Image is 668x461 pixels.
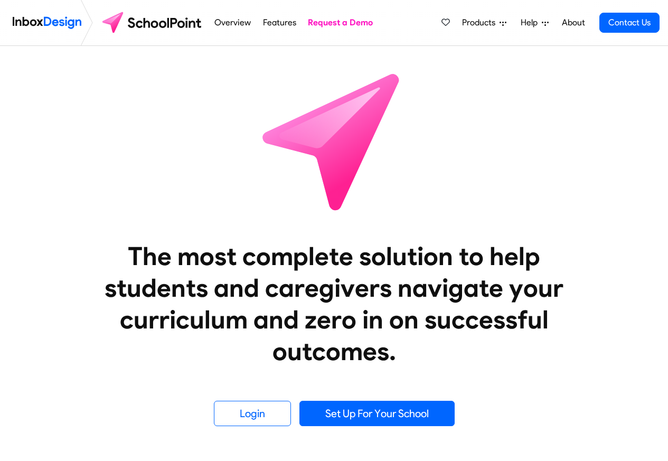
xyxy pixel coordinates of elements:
[516,12,553,33] a: Help
[239,46,429,236] img: icon_schoolpoint.svg
[458,12,511,33] a: Products
[97,10,209,35] img: schoolpoint logo
[299,401,455,426] a: Set Up For Your School
[83,240,585,367] heading: The most complete solution to help students and caregivers navigate your curriculum and zero in o...
[260,12,299,33] a: Features
[559,12,588,33] a: About
[214,401,291,426] a: Login
[305,12,376,33] a: Request a Demo
[521,16,542,29] span: Help
[212,12,254,33] a: Overview
[599,13,660,33] a: Contact Us
[462,16,500,29] span: Products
